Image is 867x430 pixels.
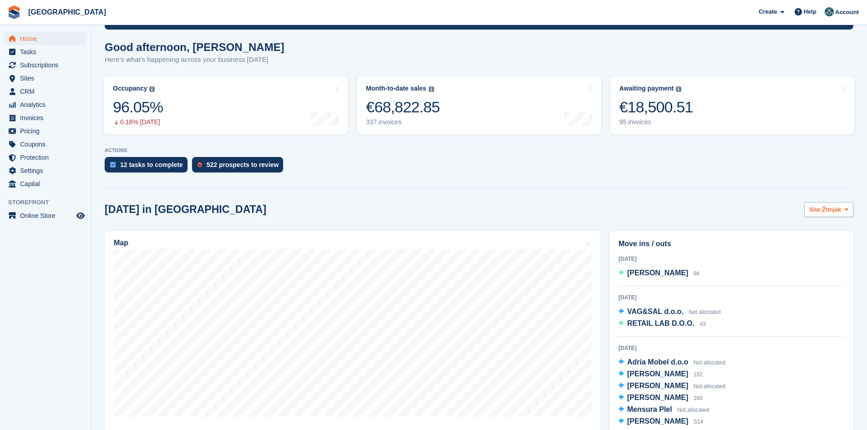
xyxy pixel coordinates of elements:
[149,86,155,92] img: icon-info-grey-7440780725fd019a000dd9b08b2336e03edf1995a4989e88bcd33f0948082b44.svg
[5,59,86,71] a: menu
[105,203,266,216] h2: [DATE] in [GEOGRAPHIC_DATA]
[110,162,116,167] img: task-75834270c22a3079a89374b754ae025e5fb1db73e45f91037f5363f120a921f8.svg
[113,85,147,92] div: Occupancy
[689,309,720,315] span: Not allocated
[619,98,693,116] div: €18,500.51
[198,162,202,167] img: prospect-51fa495bee0391a8d652442698ab0144808aea92771e9ea1ae160a38d050c398.svg
[5,125,86,137] a: menu
[5,98,86,111] a: menu
[20,209,75,222] span: Online Store
[627,417,688,425] span: [PERSON_NAME]
[192,157,288,177] a: 522 prospects to review
[5,164,86,177] a: menu
[804,7,816,16] span: Help
[619,118,693,126] div: 95 invoices
[619,268,700,279] a: [PERSON_NAME] 94
[20,125,75,137] span: Pricing
[20,138,75,151] span: Coupons
[5,85,86,98] a: menu
[105,157,192,177] a: 12 tasks to complete
[694,383,725,390] span: Not allocated
[20,32,75,45] span: Home
[357,76,601,134] a: Month-to-date sales €68,822.85 337 invoices
[113,98,163,116] div: 96.05%
[20,46,75,58] span: Tasks
[619,380,725,392] a: [PERSON_NAME] Not allocated
[20,177,75,190] span: Capital
[20,59,75,71] span: Subscriptions
[207,161,279,168] div: 522 prospects to review
[8,198,91,207] span: Storefront
[7,5,21,19] img: stora-icon-8386f47178a22dfd0bd8f6a31ec36ba5ce8667c1dd55bd0f319d3a0aa187defe.svg
[619,318,706,330] a: RETAIL LAB D.O.O. 43
[113,118,163,126] div: 0.16% [DATE]
[5,209,86,222] a: menu
[20,151,75,164] span: Protection
[677,407,709,413] span: Not allocated
[619,404,709,416] a: Mensura Plel Not allocated
[627,319,695,327] span: RETAIL LAB D.O.O.
[627,370,688,378] span: [PERSON_NAME]
[20,111,75,124] span: Invoices
[120,161,183,168] div: 12 tasks to complete
[105,147,853,153] p: ACTIONS
[5,138,86,151] a: menu
[835,8,859,17] span: Account
[20,85,75,98] span: CRM
[105,41,284,53] h1: Good afternoon, [PERSON_NAME]
[619,392,703,404] a: [PERSON_NAME] 160
[619,357,725,369] a: Adria Mobel d.o.o Not allocated
[809,205,822,214] span: Site:
[627,394,688,401] span: [PERSON_NAME]
[619,85,674,92] div: Awaiting payment
[694,419,703,425] span: S14
[619,344,845,352] div: [DATE]
[5,151,86,164] a: menu
[694,359,725,366] span: Not allocated
[759,7,777,16] span: Create
[5,111,86,124] a: menu
[25,5,110,20] a: [GEOGRAPHIC_DATA]
[75,210,86,221] a: Preview store
[619,255,845,263] div: [DATE]
[20,98,75,111] span: Analytics
[825,7,834,16] img: Željko Gobac
[619,238,845,249] h2: Move ins / outs
[627,382,688,390] span: [PERSON_NAME]
[619,293,845,302] div: [DATE]
[5,32,86,45] a: menu
[619,416,703,428] a: [PERSON_NAME] S14
[104,76,348,134] a: Occupancy 96.05% 0.16% [DATE]
[694,395,703,401] span: 160
[5,46,86,58] a: menu
[627,308,684,315] span: VAG&SAL d.o.o.
[105,55,284,65] p: Here's what's happening across your business [DATE]
[610,76,854,134] a: Awaiting payment €18,500.51 95 invoices
[822,205,841,214] span: Žitnjak
[366,98,440,116] div: €68,822.85
[619,369,703,380] a: [PERSON_NAME] 152
[619,306,720,318] a: VAG&SAL d.o.o. Not allocated
[627,405,672,413] span: Mensura Plel
[20,72,75,85] span: Sites
[694,371,703,378] span: 152
[804,202,853,217] button: Site: Žitnjak
[114,239,128,247] h2: Map
[429,86,434,92] img: icon-info-grey-7440780725fd019a000dd9b08b2336e03edf1995a4989e88bcd33f0948082b44.svg
[366,118,440,126] div: 337 invoices
[676,86,681,92] img: icon-info-grey-7440780725fd019a000dd9b08b2336e03edf1995a4989e88bcd33f0948082b44.svg
[627,358,688,366] span: Adria Mobel d.o.o
[20,164,75,177] span: Settings
[5,177,86,190] a: menu
[627,269,688,277] span: [PERSON_NAME]
[5,72,86,85] a: menu
[700,321,705,327] span: 43
[694,270,700,277] span: 94
[366,85,426,92] div: Month-to-date sales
